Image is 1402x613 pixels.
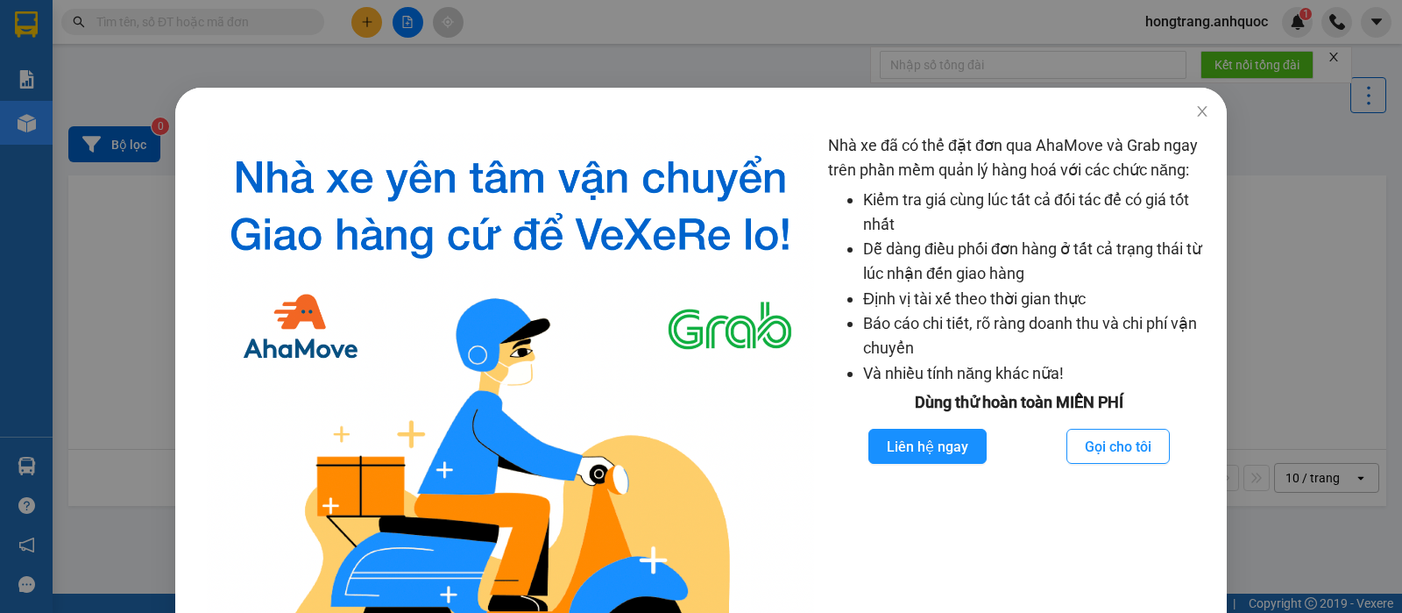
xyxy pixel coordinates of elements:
[863,188,1209,238] li: Kiểm tra giá cùng lúc tất cả đối tác để có giá tốt nhất
[1085,436,1151,458] span: Gọi cho tôi
[863,237,1209,287] li: Dễ dàng điều phối đơn hàng ở tất cả trạng thái từ lúc nhận đến giao hàng
[863,287,1209,311] li: Định vị tài xế theo thời gian thực
[828,390,1209,415] div: Dùng thử hoàn toàn MIỄN PHÍ
[1195,104,1209,118] span: close
[868,429,987,464] button: Liên hệ ngay
[863,311,1209,361] li: Báo cáo chi tiết, rõ ràng doanh thu và chi phí vận chuyển
[887,436,968,458] span: Liên hệ ngay
[1178,88,1227,137] button: Close
[863,361,1209,386] li: Và nhiều tính năng khác nữa!
[1066,429,1170,464] button: Gọi cho tôi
